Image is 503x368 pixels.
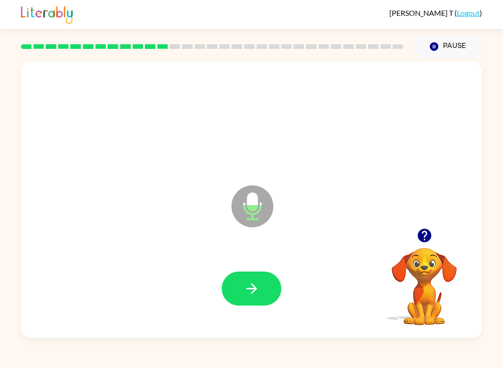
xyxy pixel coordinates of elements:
video: Your browser must support playing .mp4 files to use Literably. Please try using another browser. [378,233,471,327]
a: Logout [457,8,480,17]
span: [PERSON_NAME] T [389,8,455,17]
div: ( ) [389,8,482,17]
img: Literably [21,4,73,24]
button: Pause [415,36,482,57]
